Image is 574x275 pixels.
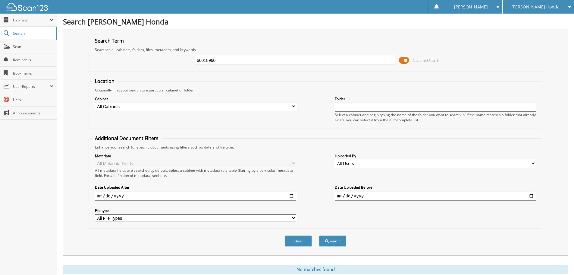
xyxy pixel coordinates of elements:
[95,168,296,178] div: All metadata fields are searched by default. Select a cabinet with metadata to enable filtering b...
[13,57,54,62] span: Reminders
[95,185,296,190] label: Date Uploaded After
[13,44,54,49] span: Scan
[95,191,296,201] input: start
[6,3,51,11] img: scan123-logo-white.svg
[13,97,54,102] span: Help
[319,235,346,247] button: Search
[92,37,127,44] legend: Search Term
[92,78,118,85] legend: Location
[95,153,296,158] label: Metadata
[511,5,560,9] span: [PERSON_NAME] Honda
[335,112,536,123] div: Select a cabinet and begin typing the name of the folder you want to search in. If the name match...
[335,191,536,201] input: end
[335,153,536,158] label: Uploaded By
[335,96,536,101] label: Folder
[13,71,54,76] span: Bookmarks
[63,17,568,27] h1: Search [PERSON_NAME] Honda
[92,47,539,52] div: Searches all cabinets, folders, files, metadata, and keywords
[158,173,166,178] a: here
[412,58,439,63] span: Advanced Search
[92,145,539,150] div: Enhance your search for specific documents using filters such as date and file type.
[285,235,312,247] button: Clear
[92,88,539,93] div: Optionally limit your search to a particular cabinet or folder
[13,84,49,89] span: User Reports
[454,5,488,9] span: [PERSON_NAME]
[13,31,53,36] span: Search
[92,135,162,142] legend: Additional Document Filters
[95,96,296,101] label: Cabinet
[13,110,54,116] span: Announcements
[63,265,568,274] div: No matches found
[95,208,296,213] label: File type
[335,185,536,190] label: Date Uploaded Before
[13,18,49,23] span: Cabinets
